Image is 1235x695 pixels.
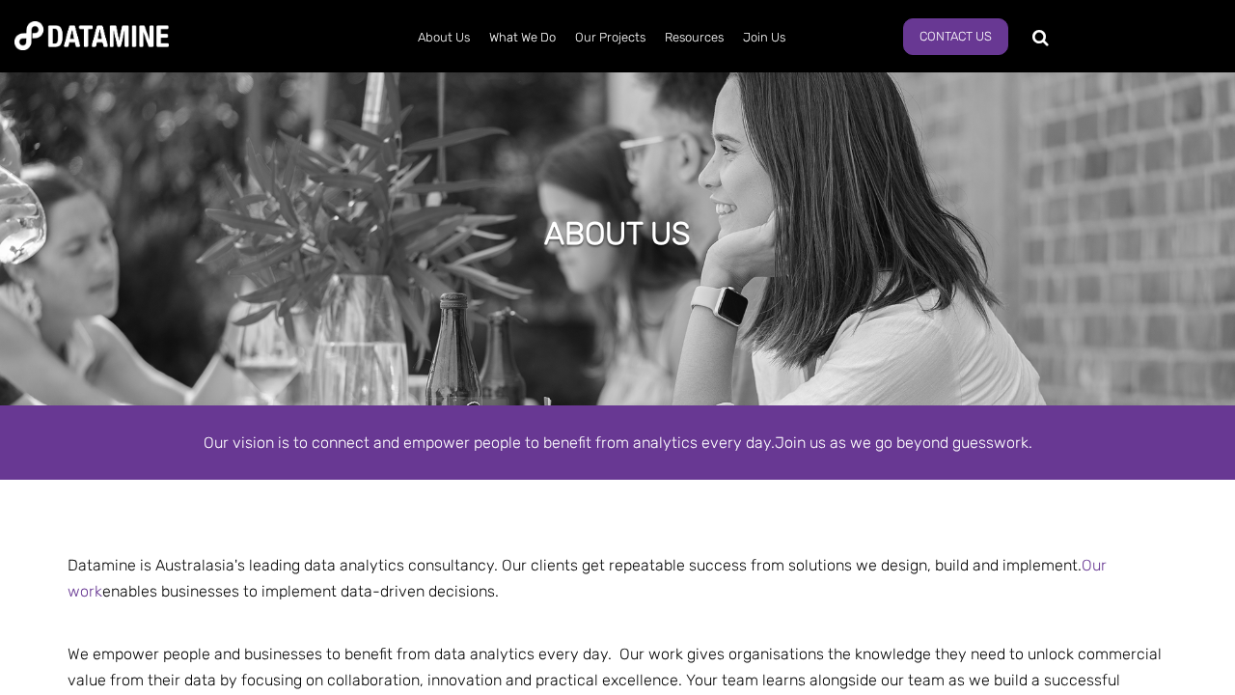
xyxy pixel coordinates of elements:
[565,13,655,63] a: Our Projects
[204,433,775,452] span: Our vision is to connect and empower people to benefit from analytics every day.
[733,13,795,63] a: Join Us
[544,212,691,255] h1: ABOUT US
[53,552,1182,604] p: Datamine is Australasia's leading data analytics consultancy. Our clients get repeatable success ...
[408,13,480,63] a: About Us
[480,13,565,63] a: What We Do
[655,13,733,63] a: Resources
[903,18,1008,55] a: Contact Us
[775,433,1032,452] span: Join us as we go beyond guesswork.
[14,21,169,50] img: Datamine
